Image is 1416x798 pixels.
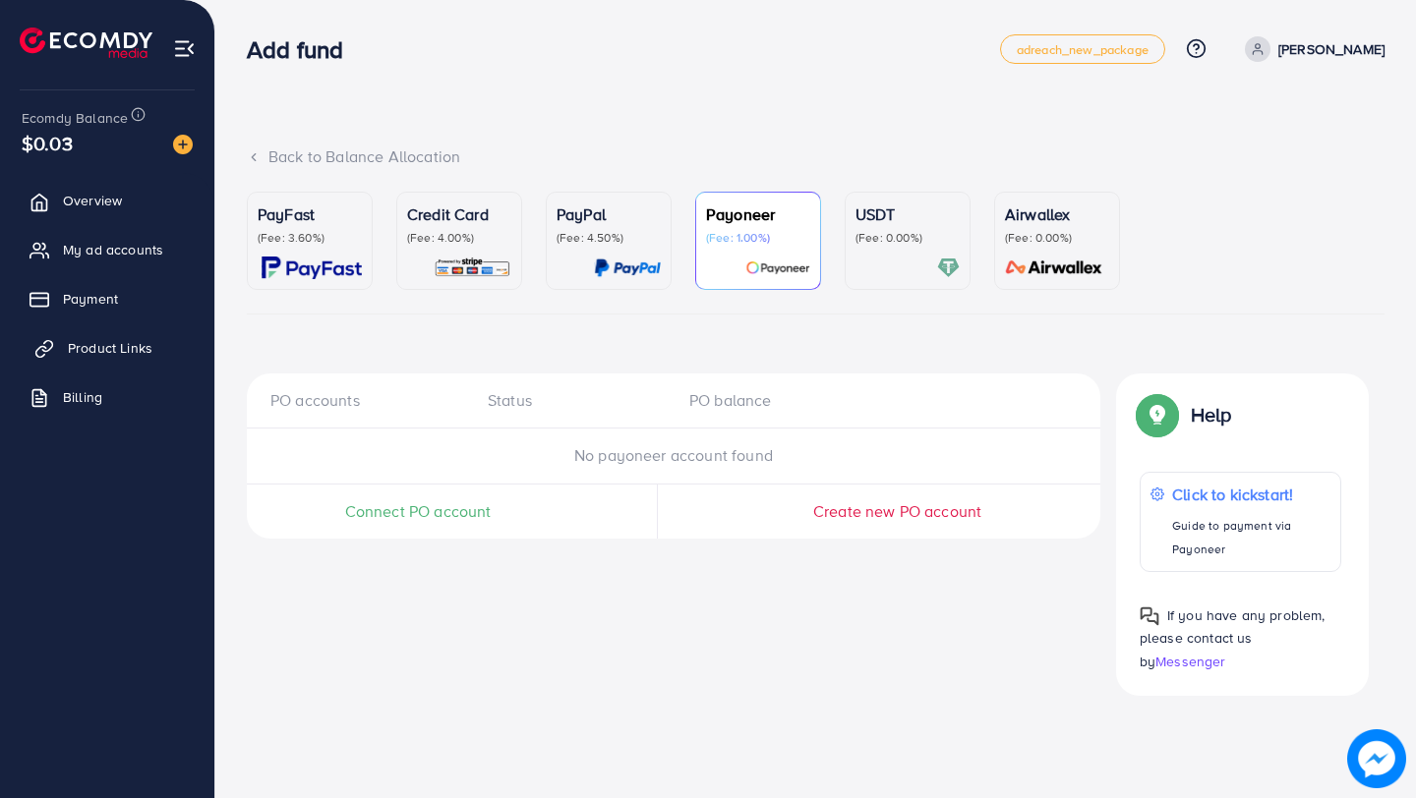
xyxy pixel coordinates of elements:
[15,230,200,269] a: My ad accounts
[63,387,102,407] span: Billing
[1351,733,1402,784] img: image
[1017,43,1149,56] span: adreach_new_package
[247,35,359,64] h3: Add fund
[15,377,200,417] a: Billing
[258,202,362,226] p: PayFast
[407,202,511,226] p: Credit Card
[706,230,810,246] p: (Fee: 1.00%)
[63,289,118,309] span: Payment
[574,444,773,466] span: No payoneer account found
[1172,483,1330,506] p: Click to kickstart!
[472,389,674,412] div: Status
[557,202,661,226] p: PayPal
[855,230,960,246] p: (Fee: 0.00%)
[247,145,1385,168] div: Back to Balance Allocation
[1005,230,1109,246] p: (Fee: 0.00%)
[1140,397,1175,432] img: Popup guide
[1155,652,1225,671] span: Messenger
[1005,202,1109,226] p: Airwallex
[1191,403,1232,427] p: Help
[262,256,362,279] img: card
[594,256,661,279] img: card
[20,28,152,58] img: logo
[270,389,472,412] div: PO accounts
[345,500,492,523] span: Connect PO account
[1140,606,1159,626] img: Popup guide
[937,256,960,279] img: card
[999,256,1109,279] img: card
[407,230,511,246] p: (Fee: 4.00%)
[434,256,511,279] img: card
[258,230,362,246] p: (Fee: 3.60%)
[63,240,163,259] span: My ad accounts
[15,279,200,318] a: Payment
[68,338,152,358] span: Product Links
[22,129,73,157] span: $0.03
[1237,36,1385,62] a: [PERSON_NAME]
[674,389,875,412] div: PO balance
[15,181,200,220] a: Overview
[1172,514,1330,561] p: Guide to payment via Payoneer
[173,37,196,60] img: menu
[22,108,128,128] span: Ecomdy Balance
[745,256,810,279] img: card
[557,230,661,246] p: (Fee: 4.50%)
[173,135,193,154] img: image
[706,202,810,226] p: Payoneer
[855,202,960,226] p: USDT
[1278,37,1385,61] p: [PERSON_NAME]
[1000,34,1165,64] a: adreach_new_package
[63,191,122,210] span: Overview
[15,328,200,368] a: Product Links
[1140,605,1326,670] span: If you have any problem, please contact us by
[813,500,981,522] span: Create new PO account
